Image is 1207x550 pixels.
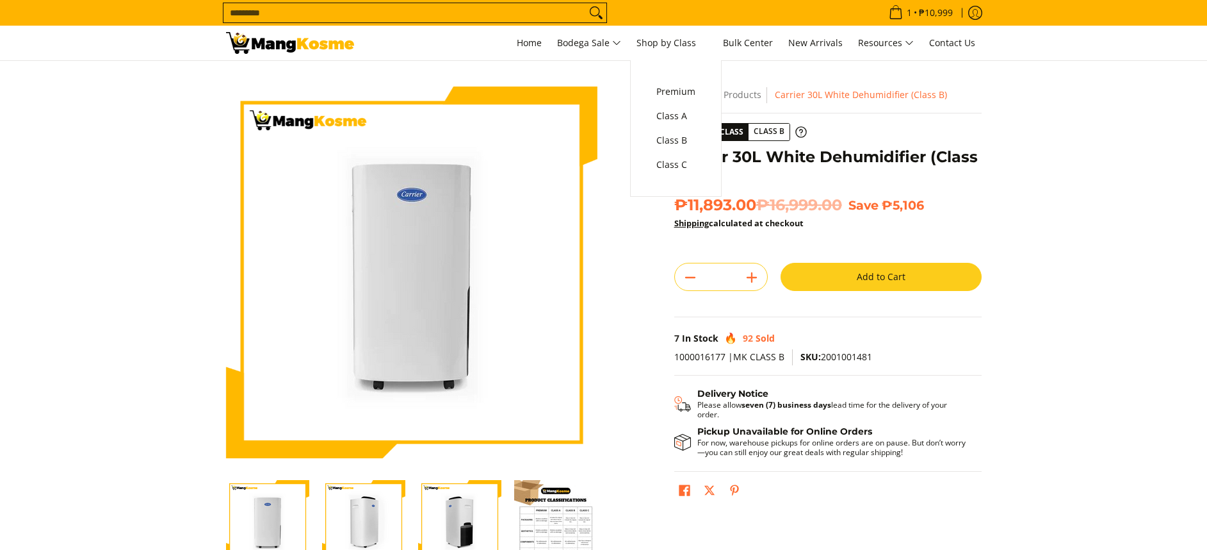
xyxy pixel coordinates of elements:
span: 2001001481 [800,351,872,363]
a: Shipping [674,217,709,229]
span: Save [848,197,879,213]
del: ₱16,999.00 [756,196,842,215]
a: Post on X [701,481,718,503]
a: Product Class Class B [674,123,807,141]
a: Class A [650,104,702,128]
span: 92 [743,332,753,344]
a: New Arrivals [782,26,849,60]
span: • [885,6,957,20]
span: Carrier 30L White Dehumidifier (Class B) [775,88,947,101]
span: Class C [656,157,695,173]
img: Carrier 30-Liter Dehumidifier - White (Class B) l Mang Kosme [226,32,354,54]
a: Home [510,26,548,60]
span: SKU: [800,351,821,363]
a: Share on Facebook [676,481,693,503]
p: Please allow lead time for the delivery of your order. [697,400,969,419]
strong: calculated at checkout [674,217,804,229]
span: Class B [749,124,790,140]
span: ₱10,999 [917,8,955,17]
a: Bulk Center [717,26,779,60]
button: Shipping & Delivery [674,388,969,419]
img: carrier-30-liter-dehumidier-premium-full-view-mang-kosme [226,87,597,458]
p: For now, warehouse pickups for online orders are on pause. But don’t worry—you can still enjoy ou... [697,438,969,457]
a: All Products [710,88,761,101]
a: Shop by Class [630,26,714,60]
span: Sold [756,332,775,344]
button: Search [586,3,606,22]
button: Subtract [675,267,706,288]
button: Add [736,267,767,288]
span: 1000016177 |MK CLASS B [674,351,784,363]
a: Pin on Pinterest [725,481,743,503]
span: 7 [674,332,679,344]
span: In Stock [682,332,718,344]
a: Bodega Sale [551,26,628,60]
span: 1 [905,8,914,17]
span: Premium [656,84,695,100]
nav: Main Menu [367,26,982,60]
span: Bulk Center [723,37,773,49]
span: Shop by Class [636,35,708,51]
span: ₱5,106 [882,197,924,213]
strong: seven (7) business days [741,399,831,410]
a: Contact Us [923,26,982,60]
span: Class B [656,133,695,149]
strong: Delivery Notice [697,388,768,399]
span: Bodega Sale [557,35,621,51]
a: Premium [650,79,702,104]
button: Add to Cart [781,263,982,291]
h1: Carrier 30L White Dehumidifier (Class B) [674,147,982,186]
span: Home [517,37,542,49]
span: ₱11,893.00 [674,196,842,215]
span: Class A [656,108,695,124]
span: New Arrivals [788,37,843,49]
span: Resources [858,35,914,51]
strong: Pickup Unavailable for Online Orders [697,426,872,437]
nav: Breadcrumbs [674,87,982,103]
a: Resources [852,26,920,60]
span: Contact Us [929,37,975,49]
a: Class B [650,128,702,153]
a: Class C [650,153,702,177]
